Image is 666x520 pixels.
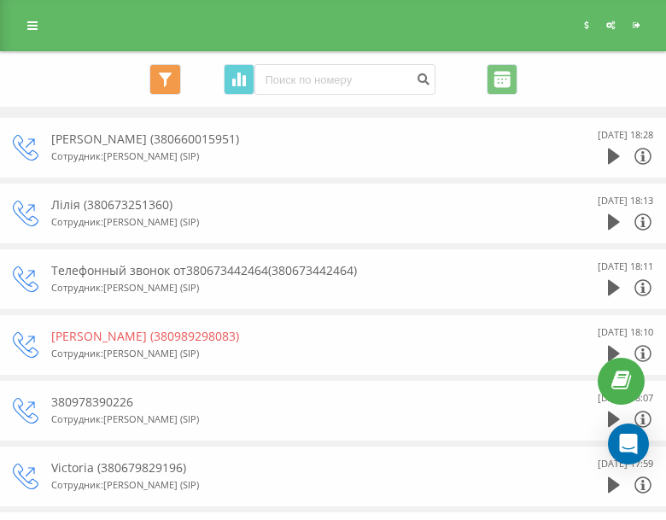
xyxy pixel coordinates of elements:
[51,213,542,231] div: Сотрудник : [PERSON_NAME] (SIP)
[51,459,186,476] span: Victoria ( )
[272,262,353,278] span: 380673442464
[51,148,542,165] div: Сотрудник : [PERSON_NAME] (SIP)
[608,424,649,464] div: Open Intercom Messenger
[598,324,653,341] div: [DATE] 18:10
[51,411,542,428] div: Сотрудник : [PERSON_NAME] (SIP)
[186,262,268,278] span: 380673442464
[154,131,236,147] span: 380660015951
[101,459,183,476] span: 380679829196
[87,196,169,213] span: 380673251360
[598,455,653,472] div: [DATE] 17:59
[51,345,542,362] div: Сотрудник : [PERSON_NAME] (SIP)
[598,192,653,209] div: [DATE] 18:13
[154,328,236,344] span: 380989298083
[51,394,133,410] span: 380978390226
[51,476,542,494] div: Сотрудник : [PERSON_NAME] (SIP)
[51,131,239,147] span: [PERSON_NAME] ( )
[51,262,357,278] span: Телефонный звонок от ( )
[598,126,653,143] div: [DATE] 18:28
[598,258,653,275] div: [DATE] 18:11
[51,328,239,344] span: [PERSON_NAME] ( )
[51,196,172,213] span: Лілія ( )
[254,64,435,95] input: Поиск по номеру
[51,279,542,296] div: Сотрудник : [PERSON_NAME] (SIP)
